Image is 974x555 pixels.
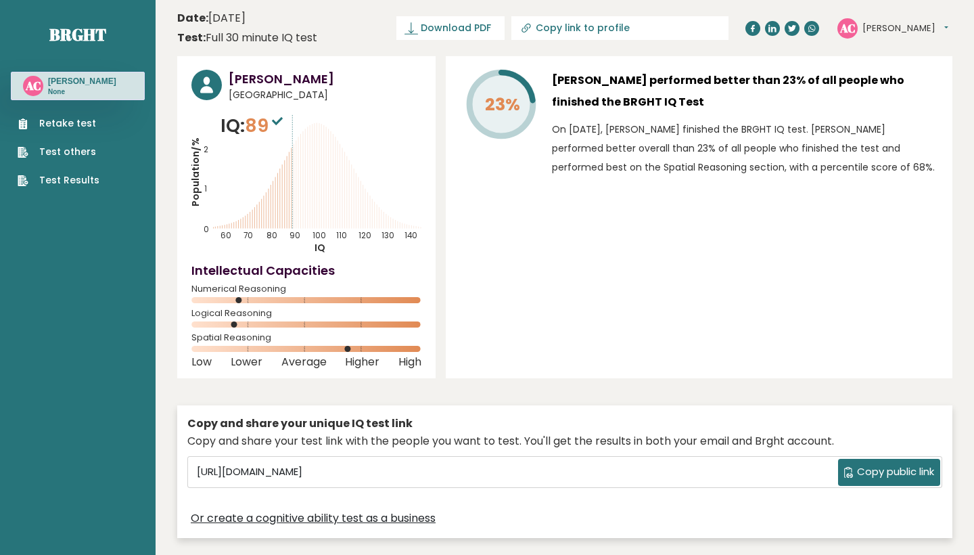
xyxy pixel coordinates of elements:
b: Test: [177,30,206,45]
h3: [PERSON_NAME] [229,70,421,88]
time: [DATE] [177,10,246,26]
tspan: 80 [266,230,277,241]
span: Logical Reasoning [191,311,421,316]
span: Average [281,359,327,365]
tspan: 1 [204,183,207,194]
span: Higher [345,359,379,365]
button: [PERSON_NAME] [862,22,948,35]
tspan: 110 [336,230,347,241]
a: Or create a cognitive ability test as a business [191,510,436,527]
b: Date: [177,10,208,26]
span: Lower [231,359,262,365]
tspan: 70 [243,230,253,241]
div: Copy and share your unique IQ test link [187,416,942,432]
button: Copy public link [838,459,940,486]
a: Brght [49,24,106,45]
h3: [PERSON_NAME] performed better than 23% of all people who finished the BRGHT IQ Test [552,70,938,113]
tspan: 23% [485,93,520,116]
tspan: Population/% [189,137,202,206]
div: Full 30 minute IQ test [177,30,317,46]
span: High [398,359,421,365]
tspan: IQ [315,241,325,254]
p: On [DATE], [PERSON_NAME] finished the BRGHT IQ test. [PERSON_NAME] performed better overall than ... [552,120,938,177]
a: Test Results [18,173,99,187]
tspan: 60 [221,230,231,241]
span: Copy public link [857,464,934,480]
tspan: 130 [381,230,394,241]
a: Download PDF [396,16,505,40]
h3: [PERSON_NAME] [48,76,116,87]
a: Retake test [18,116,99,131]
tspan: 100 [312,230,326,241]
tspan: 90 [289,230,300,241]
tspan: 140 [404,230,417,241]
span: Low [191,359,212,365]
h4: Intellectual Capacities [191,261,421,280]
tspan: 0 [204,224,209,235]
tspan: 120 [358,230,371,241]
span: 89 [245,113,286,138]
div: Copy and share your test link with the people you want to test. You'll get the results in both yo... [187,433,942,449]
text: AC [25,78,41,93]
span: [GEOGRAPHIC_DATA] [229,88,421,102]
p: IQ: [221,112,286,139]
span: Spatial Reasoning [191,335,421,340]
tspan: 2 [204,144,208,155]
span: Download PDF [421,21,491,35]
p: None [48,87,116,97]
a: Test others [18,145,99,159]
span: Numerical Reasoning [191,286,421,292]
text: AC [839,20,856,35]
